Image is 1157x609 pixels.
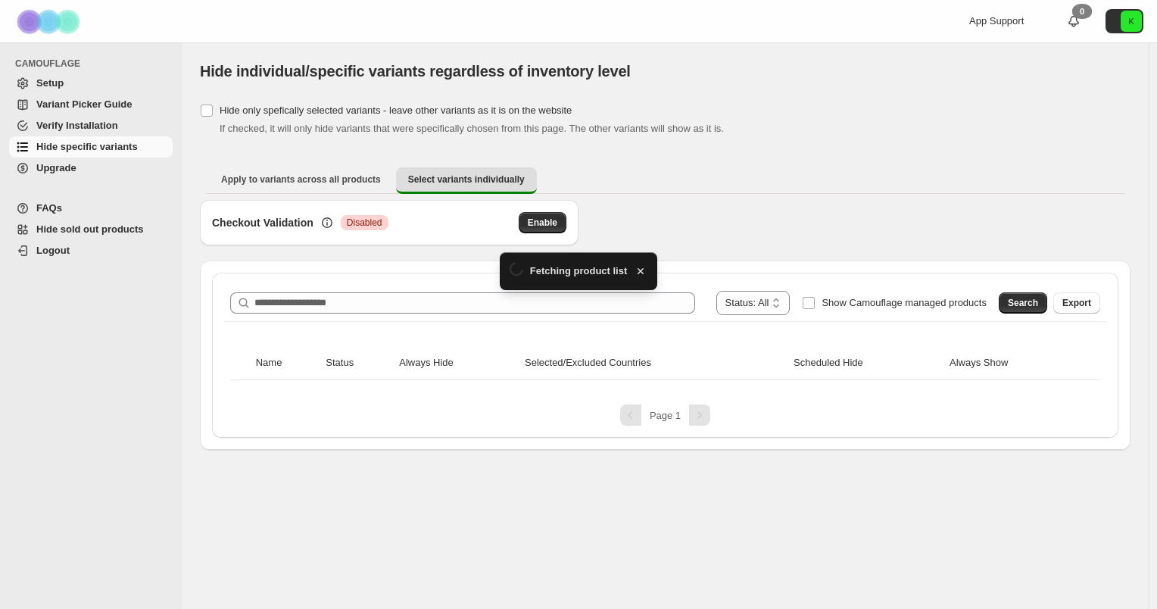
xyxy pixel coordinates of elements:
[999,292,1047,314] button: Search
[1106,9,1143,33] button: Avatar with initials K
[650,410,681,421] span: Page 1
[1066,14,1081,29] a: 0
[9,136,173,158] a: Hide specific variants
[36,98,132,110] span: Variant Picker Guide
[209,167,393,192] button: Apply to variants across all products
[9,198,173,219] a: FAQs
[224,404,1106,426] nav: Pagination
[36,202,62,214] span: FAQs
[36,141,138,152] span: Hide specific variants
[9,94,173,115] a: Variant Picker Guide
[36,245,70,256] span: Logout
[822,297,987,308] span: Show Camouflage managed products
[321,346,395,380] th: Status
[200,200,1130,450] div: Select variants individually
[530,264,628,279] span: Fetching product list
[221,173,381,186] span: Apply to variants across all products
[969,15,1024,27] span: App Support
[1121,11,1142,32] span: Avatar with initials K
[396,167,537,194] button: Select variants individually
[212,215,313,230] h3: Checkout Validation
[1053,292,1100,314] button: Export
[200,63,631,80] span: Hide individual/specific variants regardless of inventory level
[12,1,88,42] img: Camouflage
[9,73,173,94] a: Setup
[408,173,525,186] span: Select variants individually
[1008,297,1038,309] span: Search
[36,77,64,89] span: Setup
[9,115,173,136] a: Verify Installation
[347,217,382,229] span: Disabled
[1072,4,1092,19] div: 0
[15,58,174,70] span: CAMOUFLAGE
[9,158,173,179] a: Upgrade
[1062,297,1091,309] span: Export
[220,123,724,134] span: If checked, it will only hide variants that were specifically chosen from this page. The other va...
[9,219,173,240] a: Hide sold out products
[519,212,566,233] button: Enable
[36,162,76,173] span: Upgrade
[789,346,945,380] th: Scheduled Hide
[528,217,557,229] span: Enable
[395,346,520,380] th: Always Hide
[945,346,1079,380] th: Always Show
[9,240,173,261] a: Logout
[520,346,789,380] th: Selected/Excluded Countries
[251,346,322,380] th: Name
[36,120,118,131] span: Verify Installation
[36,223,144,235] span: Hide sold out products
[1128,17,1134,26] text: K
[220,105,572,116] span: Hide only spefically selected variants - leave other variants as it is on the website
